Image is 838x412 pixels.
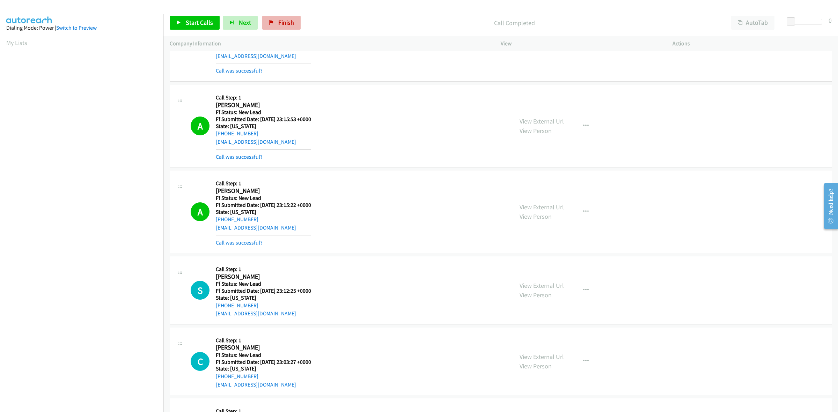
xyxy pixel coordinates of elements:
[191,202,209,221] h1: A
[216,273,311,281] h2: [PERSON_NAME]
[520,362,552,370] a: View Person
[170,16,220,30] a: Start Calls
[216,365,311,372] h5: State: [US_STATE]
[216,130,258,137] a: [PHONE_NUMBER]
[191,352,209,371] h1: C
[790,19,822,24] div: Delay between calls (in seconds)
[672,39,832,48] p: Actions
[262,16,301,30] a: Finish
[216,266,311,273] h5: Call Step: 1
[216,359,311,366] h5: Ff Submitted Date: [DATE] 23:03:27 +0000
[191,117,209,135] h1: A
[216,287,311,294] h5: Ff Submitted Date: [DATE] 23:12:25 +0000
[520,353,564,361] a: View External Url
[520,203,564,211] a: View External Url
[501,39,660,48] p: View
[6,24,157,32] div: Dialing Mode: Power |
[216,53,296,59] a: [EMAIL_ADDRESS][DOMAIN_NAME]
[520,291,552,299] a: View Person
[829,16,832,25] div: 0
[6,54,163,385] iframe: Dialpad
[216,302,258,309] a: [PHONE_NUMBER]
[216,187,311,195] h2: [PERSON_NAME]
[520,127,552,135] a: View Person
[216,123,311,130] h5: State: [US_STATE]
[216,202,311,209] h5: Ff Submitted Date: [DATE] 23:15:22 +0000
[216,101,311,109] h2: [PERSON_NAME]
[191,281,209,300] h1: S
[216,381,296,388] a: [EMAIL_ADDRESS][DOMAIN_NAME]
[731,16,774,30] button: AutoTab
[216,94,311,101] h5: Call Step: 1
[520,212,552,220] a: View Person
[216,138,296,145] a: [EMAIL_ADDRESS][DOMAIN_NAME]
[170,39,488,48] p: Company Information
[216,180,311,187] h5: Call Step: 1
[6,39,27,47] a: My Lists
[56,24,97,31] a: Switch to Preview
[520,282,564,290] a: View External Url
[520,117,564,125] a: View External Url
[216,109,311,116] h5: Ff Status: New Lead
[310,18,719,28] p: Call Completed
[216,216,258,223] a: [PHONE_NUMBER]
[191,352,209,371] div: The call is yet to be attempted
[216,209,311,216] h5: State: [US_STATE]
[216,239,263,246] a: Call was successful?
[216,352,311,359] h5: Ff Status: New Lead
[216,280,311,287] h5: Ff Status: New Lead
[216,153,263,160] a: Call was successful?
[216,224,296,231] a: [EMAIL_ADDRESS][DOMAIN_NAME]
[216,294,311,301] h5: State: [US_STATE]
[216,195,311,202] h5: Ff Status: New Lead
[278,18,294,27] span: Finish
[239,18,251,27] span: Next
[216,337,311,344] h5: Call Step: 1
[186,18,213,27] span: Start Calls
[216,344,311,352] h2: [PERSON_NAME]
[216,116,311,123] h5: Ff Submitted Date: [DATE] 23:15:53 +0000
[216,373,258,380] a: [PHONE_NUMBER]
[216,67,263,74] a: Call was successful?
[191,281,209,300] div: The call is yet to be attempted
[818,178,838,234] iframe: Resource Center
[223,16,258,30] button: Next
[216,310,296,317] a: [EMAIL_ADDRESS][DOMAIN_NAME]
